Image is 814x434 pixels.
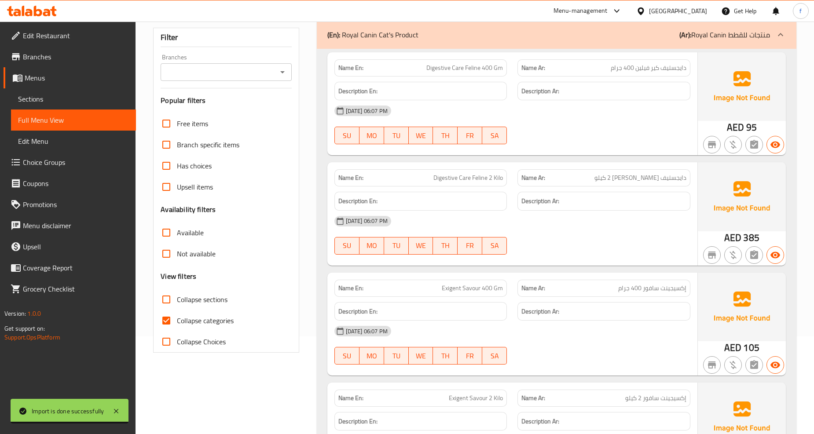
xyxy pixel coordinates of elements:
span: f [799,6,802,16]
span: WE [412,350,430,362]
a: Grocery Checklist [4,278,136,299]
button: Available [766,246,784,264]
button: MO [359,347,384,365]
span: TU [388,239,405,252]
strong: Name En: [338,173,363,182]
strong: Description En: [338,306,378,317]
strong: Name Ar: [521,284,545,293]
span: Digestive Care Feline 2 Kilo [433,173,503,182]
span: دايجستيف كير فيلين 400 جرام [611,63,686,73]
span: SU [338,350,356,362]
strong: Description En: [338,416,378,427]
a: Choice Groups [4,152,136,173]
span: Version: [4,308,26,319]
h3: View filters [161,271,196,281]
a: Menus [4,67,136,88]
span: TH [436,350,454,362]
button: SU [334,347,359,365]
button: TH [433,127,458,144]
a: Edit Menu [11,131,136,152]
span: Upsell items [177,182,213,192]
button: Purchased item [724,246,742,264]
button: Not has choices [745,246,763,264]
span: AED [724,229,741,246]
span: AED [724,339,741,356]
a: Coverage Report [4,257,136,278]
strong: Name Ar: [521,394,545,403]
span: Collapse categories [177,315,234,326]
button: WE [409,347,433,365]
span: Coupons [23,178,129,189]
a: Promotions [4,194,136,215]
span: Exigent Savour 2 Kilo [449,394,503,403]
span: Choice Groups [23,157,129,168]
strong: Description En: [338,196,378,207]
strong: Description En: [338,86,378,97]
span: SU [338,129,356,142]
span: Available [177,227,204,238]
p: Royal Canin Cat's Product [327,29,418,40]
span: WE [412,239,430,252]
h3: Popular filters [161,95,291,106]
button: Purchased item [724,136,742,153]
button: Purchased item [724,356,742,374]
span: Get support on: [4,323,45,334]
button: WE [409,127,433,144]
strong: Name Ar: [521,63,545,73]
span: [DATE] 06:07 PM [342,107,391,115]
span: SA [486,129,503,142]
span: إكسيجينت سافور 400 جرام [618,284,686,293]
a: Full Menu View [11,109,136,131]
span: SA [486,239,503,252]
span: TU [388,129,405,142]
a: Coupons [4,173,136,194]
span: 95 [746,119,757,136]
button: Not has choices [745,356,763,374]
span: دايجستيف [PERSON_NAME] 2 كيلو [594,173,686,182]
b: (En): [327,28,340,41]
a: Support.OpsPlatform [4,332,60,343]
span: إكسيجينت سافور 2 كيلو [625,394,686,403]
button: Not has choices [745,136,763,153]
div: [GEOGRAPHIC_DATA] [649,6,707,16]
button: SU [334,237,359,255]
a: Sections [11,88,136,109]
button: SA [482,127,507,144]
img: Ae5nvW7+0k+MAAAAAElFTkSuQmCC [698,52,786,121]
button: FR [458,127,482,144]
span: FR [461,239,479,252]
span: Has choices [177,160,212,171]
span: TU [388,350,405,362]
button: Not branch specific item [703,246,721,264]
button: TH [433,347,458,365]
button: MO [359,237,384,255]
span: SU [338,239,356,252]
span: Edit Menu [18,136,129,146]
b: (Ar): [679,28,691,41]
button: TH [433,237,458,255]
button: WE [409,237,433,255]
strong: Name En: [338,394,363,403]
span: FR [461,350,479,362]
span: Menu disclaimer [23,220,129,231]
button: TU [384,127,409,144]
a: Menu disclaimer [4,215,136,236]
span: [DATE] 06:07 PM [342,327,391,336]
span: SA [486,350,503,362]
strong: Description Ar: [521,416,559,427]
button: TU [384,237,409,255]
div: Menu-management [554,6,608,16]
span: Branch specific items [177,139,239,150]
button: SA [482,237,507,255]
span: TH [436,239,454,252]
span: Not available [177,248,216,259]
button: Open [276,66,289,78]
span: Edit Restaurant [23,30,129,41]
span: MO [363,350,381,362]
span: 1.0.0 [27,308,41,319]
a: Upsell [4,236,136,257]
button: MO [359,127,384,144]
strong: Description Ar: [521,306,559,317]
span: Coverage Report [23,263,129,273]
div: Import is done successfully [32,406,104,416]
